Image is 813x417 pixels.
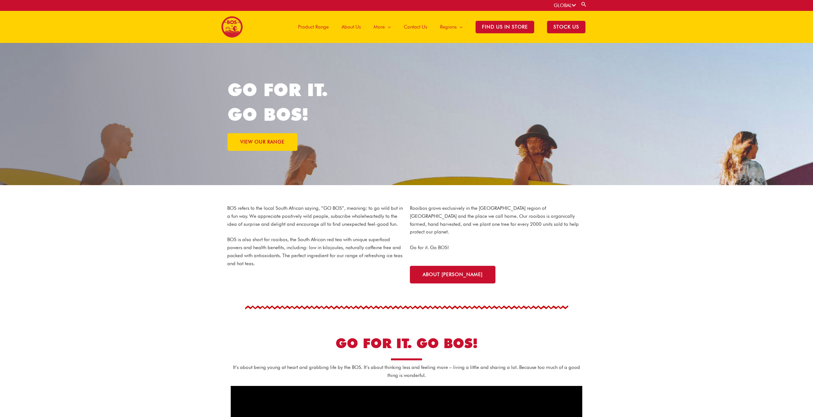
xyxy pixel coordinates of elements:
span: Product Range [298,17,329,37]
a: More [367,11,397,43]
span: Find Us in Store [476,21,534,33]
a: Search button [581,1,587,7]
a: Contact Us [397,11,434,43]
p: Rooibos grows exclusively in the [GEOGRAPHIC_DATA] region of [GEOGRAPHIC_DATA] and the place we c... [410,204,586,236]
span: STOCK US [547,21,585,33]
a: Regions [434,11,469,43]
span: Contact Us [404,17,427,37]
a: GLOBAL [554,3,576,8]
h2: GO FOR IT. GO BOS! [266,335,548,352]
span: More [374,17,385,37]
p: BOS is also short for rooibos, the South African red tea with unique superfood powers and health ... [227,236,403,267]
span: VIEW OUR RANGE [240,140,285,144]
a: Product Range [292,11,335,43]
a: STOCK US [541,11,592,43]
a: Find Us in Store [469,11,541,43]
p: Go for it. Go BOS! [410,244,586,252]
p: BOS refers to the local South African saying, “GO BOS”, meaning: to go wild but in a fun way. We ... [227,204,403,228]
a: VIEW OUR RANGE [228,133,297,151]
img: BOS logo finals-200px [221,16,243,38]
h1: GO FOR IT. GO BOS! [228,78,407,127]
span: About [PERSON_NAME] [423,272,483,277]
span: It’s about being young at heart and grabbing life by the BOS. It’s about thinking less and feelin... [233,364,580,378]
a: About [PERSON_NAME] [410,266,495,283]
nav: Site Navigation [287,11,592,43]
span: About Us [342,17,361,37]
a: About Us [335,11,367,43]
span: Regions [440,17,457,37]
